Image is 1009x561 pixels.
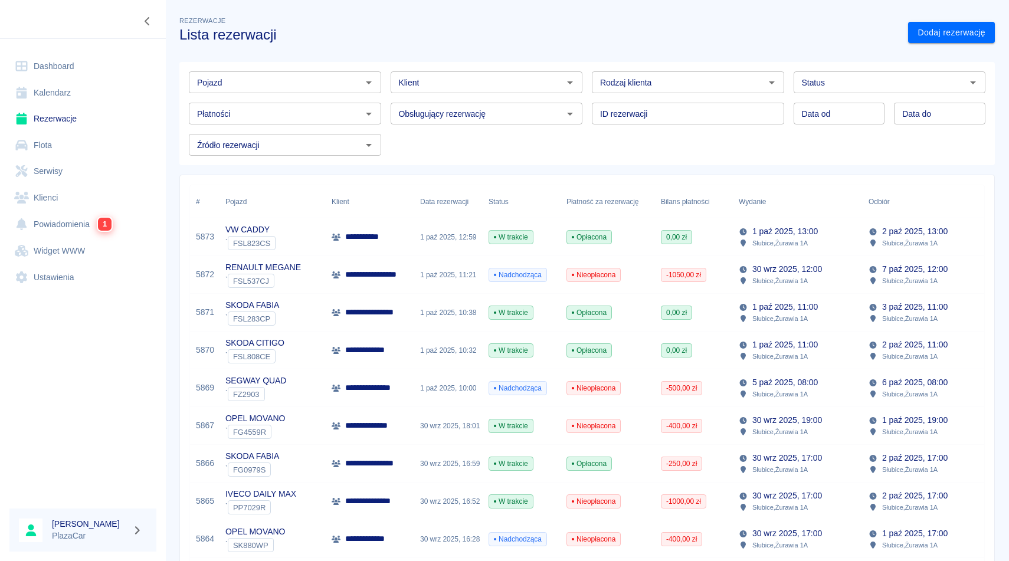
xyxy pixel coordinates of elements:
[52,530,127,542] p: PlazaCar
[196,268,214,281] a: 5872
[14,9,88,29] img: Renthelp logo
[752,238,808,248] p: Słubice , Żurawia 1A
[561,185,655,218] div: Płatność za rezerwację
[562,106,578,122] button: Otwórz
[9,80,156,106] a: Kalendarz
[752,490,822,502] p: 30 wrz 2025, 17:00
[225,412,285,425] p: OPEL MOVANO
[908,22,995,44] a: Dodaj rezerwację
[567,232,611,242] span: Opłacona
[752,540,808,550] p: Słubice , Żurawia 1A
[97,217,112,231] span: 1
[661,534,702,544] span: -400,00 zł
[190,185,220,218] div: #
[225,488,296,500] p: IVECO DAILY MAX
[52,518,127,530] h6: [PERSON_NAME]
[752,414,822,427] p: 30 wrz 2025, 19:00
[752,502,808,513] p: Słubice , Żurawia 1A
[567,345,611,356] span: Opłacona
[882,301,948,313] p: 3 paź 2025, 11:00
[196,344,214,356] a: 5870
[361,74,377,91] button: Otwórz
[225,311,279,326] div: `
[489,232,533,242] span: W trakcie
[361,106,377,122] button: Otwórz
[225,538,285,552] div: `
[9,211,156,238] a: Powiadomienia1
[661,307,692,318] span: 0,00 zł
[661,496,706,507] span: -1000,00 zł
[220,185,326,218] div: Pojazd
[567,421,620,431] span: Nieopłacona
[9,158,156,185] a: Serwisy
[752,301,818,313] p: 1 paź 2025, 11:00
[661,458,702,469] span: -250,00 zł
[752,376,818,389] p: 5 paź 2025, 08:00
[882,376,948,389] p: 6 paź 2025, 08:00
[752,527,822,540] p: 30 wrz 2025, 17:00
[228,390,264,399] span: FZ2903
[225,462,279,477] div: `
[567,534,620,544] span: Nieopłacona
[228,465,270,474] span: FG0979S
[225,450,279,462] p: SKODA FABIA
[196,382,214,394] a: 5869
[869,185,890,218] div: Odbiór
[489,496,533,507] span: W trakcie
[361,137,377,153] button: Otwórz
[179,17,225,24] span: Rezerwacje
[225,274,301,288] div: `
[196,419,214,432] a: 5867
[882,502,938,513] p: Słubice , Żurawia 1A
[225,387,286,401] div: `
[228,277,274,286] span: FSL537CJ
[228,503,270,512] span: PP7029R
[661,383,702,393] span: -500,00 zł
[414,185,483,218] div: Data rezerwacji
[794,103,885,124] input: DD.MM.YYYY
[752,351,808,362] p: Słubice , Żurawia 1A
[739,185,766,218] div: Wydanie
[332,185,349,218] div: Klient
[882,464,938,475] p: Słubice , Żurawia 1A
[196,185,200,218] div: #
[225,185,247,218] div: Pojazd
[489,345,533,356] span: W trakcie
[882,414,948,427] p: 1 paź 2025, 19:00
[863,185,992,218] div: Odbiór
[752,225,818,238] p: 1 paź 2025, 13:00
[9,185,156,211] a: Klienci
[752,275,808,286] p: Słubice , Żurawia 1A
[882,540,938,550] p: Słubice , Żurawia 1A
[752,389,808,399] p: Słubice , Żurawia 1A
[196,231,214,243] a: 5873
[567,307,611,318] span: Opłacona
[733,185,863,218] div: Wydanie
[9,53,156,80] a: Dashboard
[752,339,818,351] p: 1 paź 2025, 11:00
[661,421,702,431] span: -400,00 zł
[225,375,286,387] p: SEGWAY QUAD
[228,428,271,437] span: FG4559R
[489,270,546,280] span: Nadchodząca
[228,239,275,248] span: FSL823CS
[882,275,938,286] p: Słubice , Żurawia 1A
[567,458,611,469] span: Opłacona
[661,345,692,356] span: 0,00 zł
[228,314,275,323] span: FSL283CP
[489,307,533,318] span: W trakcie
[882,313,938,324] p: Słubice , Żurawia 1A
[882,389,938,399] p: Słubice , Żurawia 1A
[752,452,822,464] p: 30 wrz 2025, 17:00
[326,185,414,218] div: Klient
[414,520,483,558] div: 30 wrz 2025, 16:28
[489,534,546,544] span: Nadchodząca
[225,500,296,514] div: `
[489,458,533,469] span: W trakcie
[882,339,948,351] p: 2 paź 2025, 11:00
[752,313,808,324] p: Słubice , Żurawia 1A
[225,261,301,274] p: RENAULT MEGANE
[414,445,483,483] div: 30 wrz 2025, 16:59
[489,421,533,431] span: W trakcie
[225,349,284,363] div: `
